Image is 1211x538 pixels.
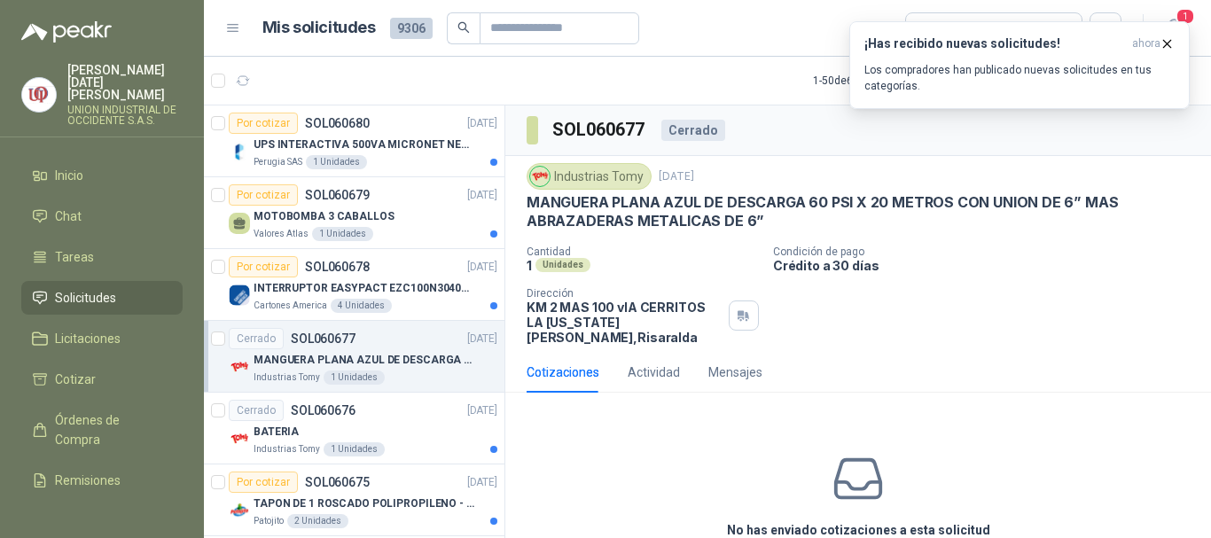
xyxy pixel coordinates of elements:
[22,78,56,112] img: Company Logo
[467,331,497,347] p: [DATE]
[324,370,385,385] div: 1 Unidades
[21,322,183,355] a: Licitaciones
[254,495,474,512] p: TAPON DE 1 ROSCADO POLIPROPILENO - HEMBRA NPT
[467,115,497,132] p: [DATE]
[331,299,392,313] div: 4 Unidades
[229,500,250,521] img: Company Logo
[55,471,121,490] span: Remisiones
[708,363,762,382] div: Mensajes
[773,258,1204,273] p: Crédito a 30 días
[254,280,474,297] p: INTERRUPTOR EASYPACT EZC100N3040C 40AMP 25K [PERSON_NAME]
[305,261,370,273] p: SOL060678
[628,363,680,382] div: Actividad
[55,207,82,226] span: Chat
[229,356,250,378] img: Company Logo
[254,370,320,385] p: Industrias Tomy
[305,117,370,129] p: SOL060680
[229,256,298,277] div: Por cotizar
[467,259,497,276] p: [DATE]
[229,113,298,134] div: Por cotizar
[527,163,652,190] div: Industrias Tomy
[659,168,694,185] p: [DATE]
[457,21,470,34] span: search
[527,300,722,345] p: KM 2 MAS 100 vIA CERRITOS LA [US_STATE] [PERSON_NAME] , Risaralda
[204,249,504,321] a: Por cotizarSOL060678[DATE] Company LogoINTERRUPTOR EASYPACT EZC100N3040C 40AMP 25K [PERSON_NAME]C...
[864,62,1175,94] p: Los compradores han publicado nuevas solicitudes en tus categorías.
[535,258,590,272] div: Unidades
[324,442,385,456] div: 1 Unidades
[229,400,284,421] div: Cerrado
[254,424,299,441] p: BATERIA
[305,476,370,488] p: SOL060675
[467,474,497,491] p: [DATE]
[530,167,550,186] img: Company Logo
[917,19,954,38] div: Todas
[254,514,284,528] p: Patojito
[864,36,1125,51] h3: ¡Has recibido nuevas solicitudes!
[254,136,474,153] p: UPS INTERACTIVA 500VA MICRONET NEGRA MARCA: POWEST NICOMAR
[229,141,250,162] img: Company Logo
[254,352,474,369] p: MANGUERA PLANA AZUL DE DESCARGA 60 PSI X 20 METROS CON UNION DE 6” MAS ABRAZADERAS METALICAS DE 6”
[291,404,355,417] p: SOL060676
[1132,36,1160,51] span: ahora
[527,246,759,258] p: Cantidad
[55,370,96,389] span: Cotizar
[773,246,1204,258] p: Condición de pago
[55,410,166,449] span: Órdenes de Compra
[390,18,433,39] span: 9306
[229,285,250,306] img: Company Logo
[306,155,367,169] div: 1 Unidades
[55,247,94,267] span: Tareas
[1158,12,1190,44] button: 1
[21,199,183,233] a: Chat
[467,402,497,419] p: [DATE]
[305,189,370,201] p: SOL060679
[55,288,116,308] span: Solicitudes
[204,393,504,464] a: CerradoSOL060676[DATE] Company LogoBATERIAIndustrias Tomy1 Unidades
[254,227,309,241] p: Valores Atlas
[229,328,284,349] div: Cerrado
[527,363,599,382] div: Cotizaciones
[813,66,928,95] div: 1 - 50 de 6780
[527,287,722,300] p: Dirección
[467,187,497,204] p: [DATE]
[204,321,504,393] a: CerradoSOL060677[DATE] Company LogoMANGUERA PLANA AZUL DE DESCARGA 60 PSI X 20 METROS CON UNION D...
[21,363,183,396] a: Cotizar
[204,105,504,177] a: Por cotizarSOL060680[DATE] Company LogoUPS INTERACTIVA 500VA MICRONET NEGRA MARCA: POWEST NICOMAR...
[21,21,112,43] img: Logo peakr
[21,240,183,274] a: Tareas
[67,105,183,126] p: UNION INDUSTRIAL DE OCCIDENTE S.A.S.
[21,464,183,497] a: Remisiones
[204,464,504,536] a: Por cotizarSOL060675[DATE] Company LogoTAPON DE 1 ROSCADO POLIPROPILENO - HEMBRA NPTPatojito2 Uni...
[21,403,183,456] a: Órdenes de Compra
[204,177,504,249] a: Por cotizarSOL060679[DATE] MOTOBOMBA 3 CABALLOSValores Atlas1 Unidades
[21,281,183,315] a: Solicitudes
[262,15,376,41] h1: Mis solicitudes
[21,159,183,192] a: Inicio
[527,258,532,273] p: 1
[229,428,250,449] img: Company Logo
[254,299,327,313] p: Cartones America
[254,155,302,169] p: Perugia SAS
[229,472,298,493] div: Por cotizar
[527,193,1190,231] p: MANGUERA PLANA AZUL DE DESCARGA 60 PSI X 20 METROS CON UNION DE 6” MAS ABRAZADERAS METALICAS DE 6”
[287,514,348,528] div: 2 Unidades
[661,120,725,141] div: Cerrado
[55,329,121,348] span: Licitaciones
[312,227,373,241] div: 1 Unidades
[55,166,83,185] span: Inicio
[1176,8,1195,25] span: 1
[229,184,298,206] div: Por cotizar
[849,21,1190,109] button: ¡Has recibido nuevas solicitudes!ahora Los compradores han publicado nuevas solicitudes en tus ca...
[552,116,647,144] h3: SOL060677
[254,208,395,225] p: MOTOBOMBA 3 CABALLOS
[67,64,183,101] p: [PERSON_NAME][DATE] [PERSON_NAME]
[254,442,320,456] p: Industrias Tomy
[291,332,355,345] p: SOL060677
